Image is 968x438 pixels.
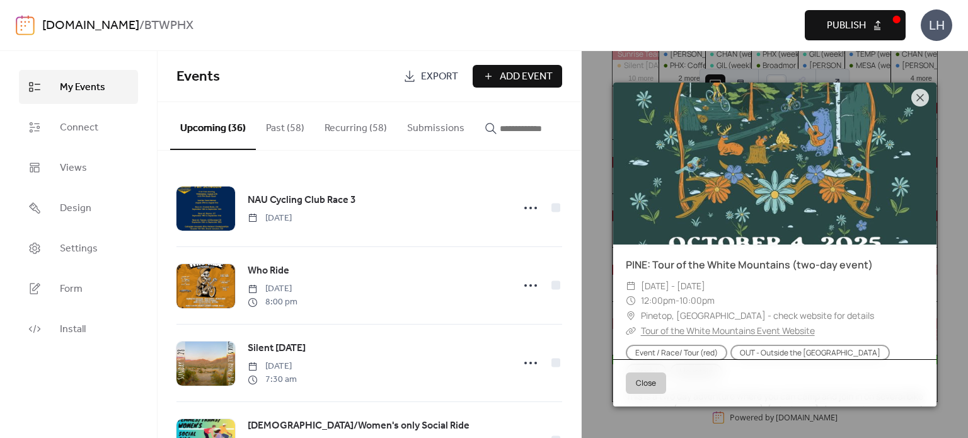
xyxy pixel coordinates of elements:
button: Submissions [397,102,475,149]
span: Export [421,69,458,84]
b: BTWPHX [144,14,193,38]
img: logo [16,15,35,35]
span: 8:00 pm [248,296,297,309]
span: [DATE] [248,282,297,296]
span: My Events [60,80,105,95]
a: Settings [19,231,138,265]
button: Past (58) [256,102,314,149]
b: / [139,14,144,38]
div: LH [921,9,952,41]
button: Close [626,372,666,394]
span: 10:00pm [679,294,715,306]
a: [DEMOGRAPHIC_DATA]/Women's only Social Ride [248,418,470,434]
span: Connect [60,120,98,135]
a: Views [19,151,138,185]
a: My Events [19,70,138,104]
span: Pinetop, [GEOGRAPHIC_DATA] - check website for details [641,308,874,323]
button: Recurring (58) [314,102,397,149]
span: NAU Cycling Club Race 3 [248,193,356,208]
div: ​ [626,323,636,338]
a: Who Ride [248,263,289,279]
span: Design [60,201,91,216]
button: Add Event [473,65,562,88]
span: Publish [827,18,866,33]
button: Publish [805,10,906,40]
a: Silent [DATE] [248,340,306,357]
a: Export [394,65,468,88]
a: NAU Cycling Club Race 3 [248,192,356,209]
button: Upcoming (36) [170,102,256,150]
span: Add Event [500,69,553,84]
span: - [676,294,679,306]
div: ​ [626,293,636,308]
span: [DATE] [248,212,292,225]
span: Settings [60,241,98,256]
span: Events [176,63,220,91]
a: Form [19,272,138,306]
span: Install [60,322,86,337]
span: 12:00pm [641,294,676,306]
a: Install [19,312,138,346]
span: 7:30 am [248,373,297,386]
div: ​ [626,308,636,323]
a: Design [19,191,138,225]
span: Views [60,161,87,176]
span: [DATE] [248,360,297,373]
div: ​ [626,279,636,294]
span: Who Ride [248,263,289,279]
a: [DOMAIN_NAME] [42,14,139,38]
a: Connect [19,110,138,144]
span: [DATE] - [DATE] [641,279,705,294]
span: Form [60,282,83,297]
span: Silent [DATE] [248,341,306,356]
a: PINE: Tour of the White Mountains (two-day event) [626,258,873,272]
a: Tour of the White Mountains Event Website [641,325,815,337]
span: [DEMOGRAPHIC_DATA]/Women's only Social Ride [248,418,470,434]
